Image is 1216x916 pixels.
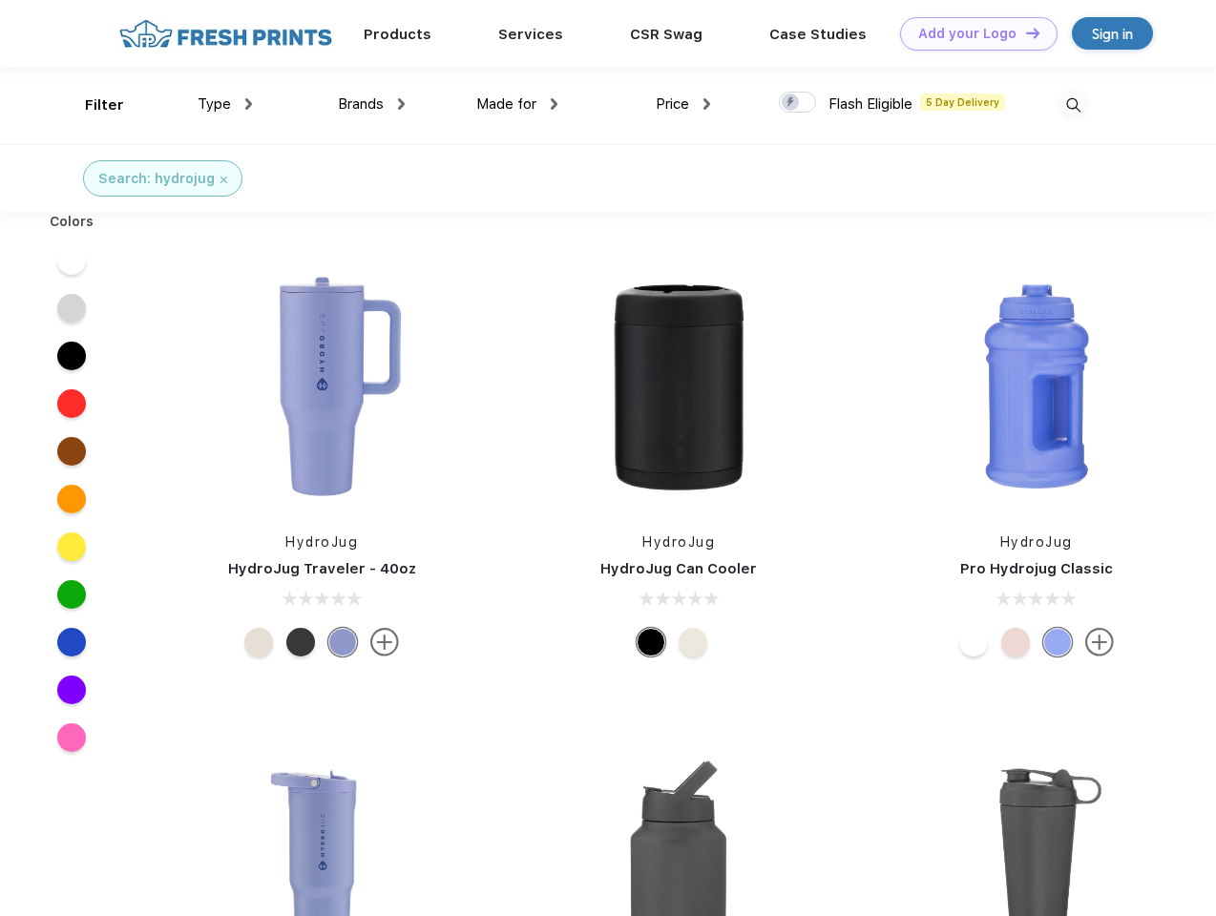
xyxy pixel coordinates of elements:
img: dropdown.png [703,98,710,110]
a: Sign in [1072,17,1153,50]
img: func=resize&h=266 [195,260,449,513]
span: Brands [338,95,384,113]
div: Hyper Blue [1043,628,1072,656]
div: Cream [679,628,707,656]
span: Type [198,95,231,113]
div: White [959,628,988,656]
a: Products [364,26,431,43]
a: HydroJug [1000,534,1073,550]
div: Peri [328,628,357,656]
img: desktop_search.svg [1058,90,1089,121]
span: Flash Eligible [828,95,912,113]
span: Made for [476,95,536,113]
img: dropdown.png [551,98,557,110]
div: Sign in [1092,23,1133,45]
div: Black [286,628,315,656]
span: 5 Day Delivery [920,94,1005,111]
img: DT [1026,28,1039,38]
img: dropdown.png [245,98,252,110]
div: Colors [35,212,109,232]
div: Pink Sand [1001,628,1030,656]
img: filter_cancel.svg [220,177,227,183]
img: more.svg [1085,628,1114,656]
div: Search: hydrojug [98,169,215,189]
a: Pro Hydrojug Classic [960,560,1113,577]
a: HydroJug [642,534,715,550]
div: Add your Logo [918,26,1017,42]
img: fo%20logo%202.webp [114,17,338,51]
a: HydroJug [285,534,358,550]
img: dropdown.png [398,98,405,110]
img: more.svg [370,628,399,656]
span: Price [656,95,689,113]
a: HydroJug Can Cooler [600,560,757,577]
div: Cream [244,628,273,656]
a: HydroJug Traveler - 40oz [228,560,416,577]
img: func=resize&h=266 [910,260,1164,513]
div: Black [637,628,665,656]
img: func=resize&h=266 [552,260,806,513]
div: Filter [85,94,124,116]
